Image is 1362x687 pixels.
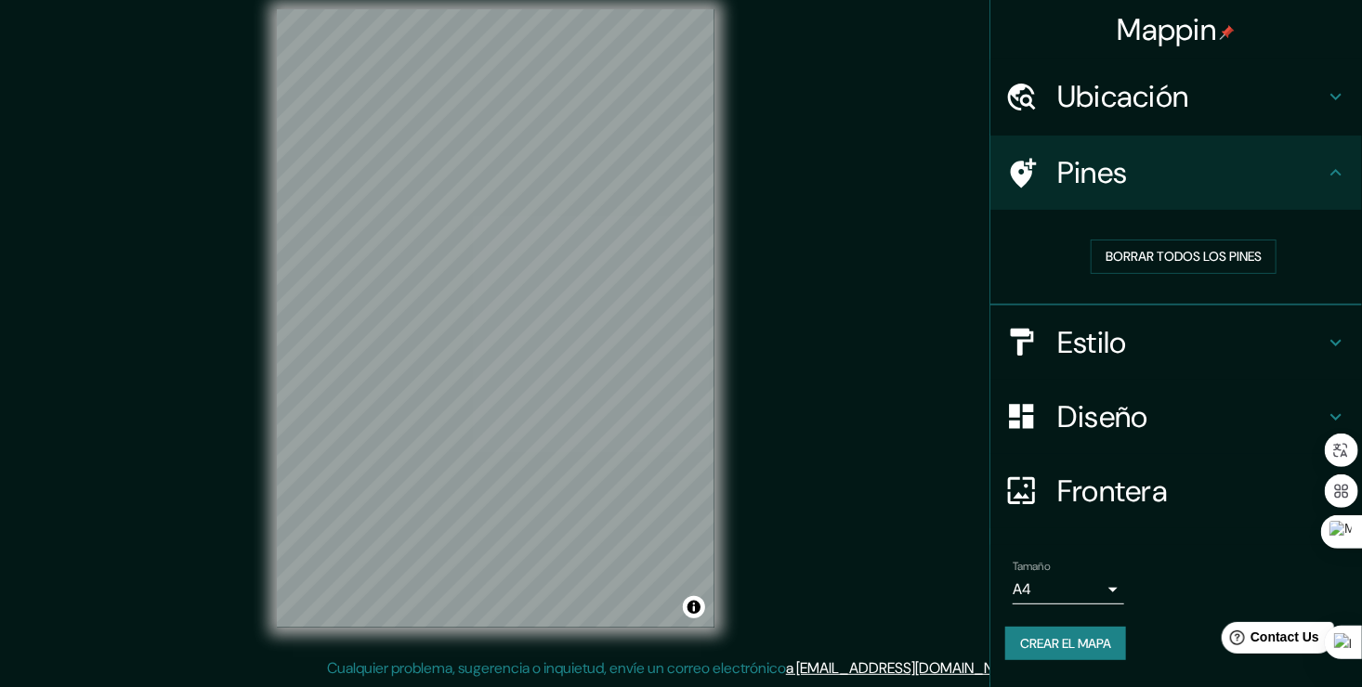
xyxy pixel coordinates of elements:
button: Crear el mapa [1005,627,1126,661]
font: Crear el mapa [1020,632,1111,655]
img: pin-icon.png [1220,25,1235,40]
div: Ubicación [990,59,1362,134]
canvas: Mapa [277,9,714,628]
button: Alternar atribución [683,596,705,618]
h4: Ubicación [1057,78,1325,115]
div: Frontera [990,454,1362,528]
div: Estilo [990,305,1362,380]
a: a [EMAIL_ADDRESS][DOMAIN_NAME] [786,658,1026,678]
p: Cualquier problema, sugerencia o inquietud, envíe un correo electrónico . [327,657,1028,680]
h4: Estilo [1057,324,1325,361]
h4: Pines [1057,154,1325,191]
div: A4 [1013,575,1124,604]
font: Borrar todos los pines [1106,245,1262,268]
button: Borrar todos los pines [1091,240,1277,274]
div: Diseño [990,380,1362,454]
div: Pines [990,136,1362,210]
h4: Frontera [1057,473,1325,510]
label: Tamaño [1013,558,1051,574]
font: Mappin [1118,10,1217,49]
h4: Diseño [1057,398,1325,435]
iframe: Help widget launcher [1197,615,1342,667]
